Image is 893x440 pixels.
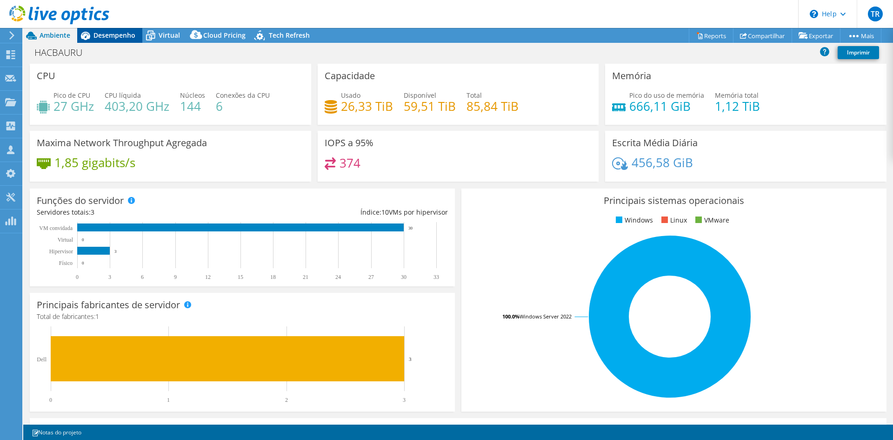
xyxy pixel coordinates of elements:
div: Índice: VMs por hipervisor [242,207,448,217]
text: Virtual [58,237,73,243]
h4: 1,12 TiB [715,101,760,111]
h4: 27 GHz [53,101,94,111]
text: 2 [285,397,288,403]
span: Pico do uso de memória [629,91,704,100]
span: Disponível [404,91,436,100]
span: Tech Refresh [269,31,310,40]
h3: Funções do servidor [37,196,124,206]
text: 3 [114,249,117,254]
h1: HACBAURU [30,47,97,58]
text: 30 [408,226,413,230]
span: Virtual [159,31,180,40]
h4: 144 [180,101,205,111]
h4: 403,20 GHz [105,101,169,111]
h4: Total de fabricantes: [37,311,448,322]
span: CPU líquida [105,91,141,100]
h4: 59,51 TiB [404,101,456,111]
span: Usado [341,91,360,100]
text: 15 [238,274,243,280]
span: 3 [91,208,94,217]
li: Linux [659,215,687,225]
span: Cloud Pricing [203,31,246,40]
span: Ambiente [40,31,70,40]
text: 3 [409,356,412,362]
h4: 6 [216,101,270,111]
span: Núcleos [180,91,205,100]
h4: 456,58 GiB [632,157,693,168]
h3: Maxima Network Throughput Agregada [37,138,207,148]
text: 27 [368,274,374,280]
tspan: Windows Server 2022 [520,313,572,320]
a: Exportar [792,28,840,43]
tspan: 100.0% [502,313,520,320]
text: VM convidada [39,225,73,231]
h3: Principais sistemas operacionais [468,196,880,206]
text: 9 [174,274,177,280]
text: 3 [108,274,111,280]
h3: CPU [37,71,55,81]
a: Reports [689,28,733,43]
text: 21 [303,274,308,280]
span: TR [868,7,883,21]
h4: 85,84 TiB [466,101,519,111]
text: 1 [167,397,170,403]
a: Compartilhar [733,28,792,43]
text: Hipervisor [49,248,73,255]
h4: 1,85 gigabits/s [54,157,135,168]
a: Mais [840,28,881,43]
text: 30 [401,274,407,280]
h3: Principais fabricantes de servidor [37,300,180,310]
text: 0 [76,274,79,280]
h4: 26,33 TiB [341,101,393,111]
span: 10 [381,208,389,217]
text: 18 [270,274,276,280]
h4: 666,11 GiB [629,101,704,111]
a: Notas do projeto [25,426,88,438]
a: Imprimir [838,46,879,59]
span: Memória total [715,91,759,100]
h3: IOPS a 95% [325,138,373,148]
span: Pico de CPU [53,91,90,100]
span: Desempenho [93,31,135,40]
text: Dell [37,356,47,363]
svg: \n [810,10,818,18]
tspan: Físico [59,260,73,266]
h3: Memória [612,71,651,81]
h3: Escrita Média Diária [612,138,698,148]
text: 24 [335,274,341,280]
text: 0 [82,261,84,265]
text: 0 [49,397,52,403]
li: VMware [693,215,729,225]
text: 33 [433,274,439,280]
li: Windows [613,215,653,225]
span: 1 [95,312,99,321]
h3: Capacidade [325,71,375,81]
text: 6 [141,274,144,280]
span: Total [466,91,482,100]
span: Conexões da CPU [216,91,270,100]
text: 3 [403,397,406,403]
div: Servidores totais: [37,207,242,217]
text: 0 [82,237,84,242]
text: 12 [205,274,211,280]
h4: 374 [340,158,360,168]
